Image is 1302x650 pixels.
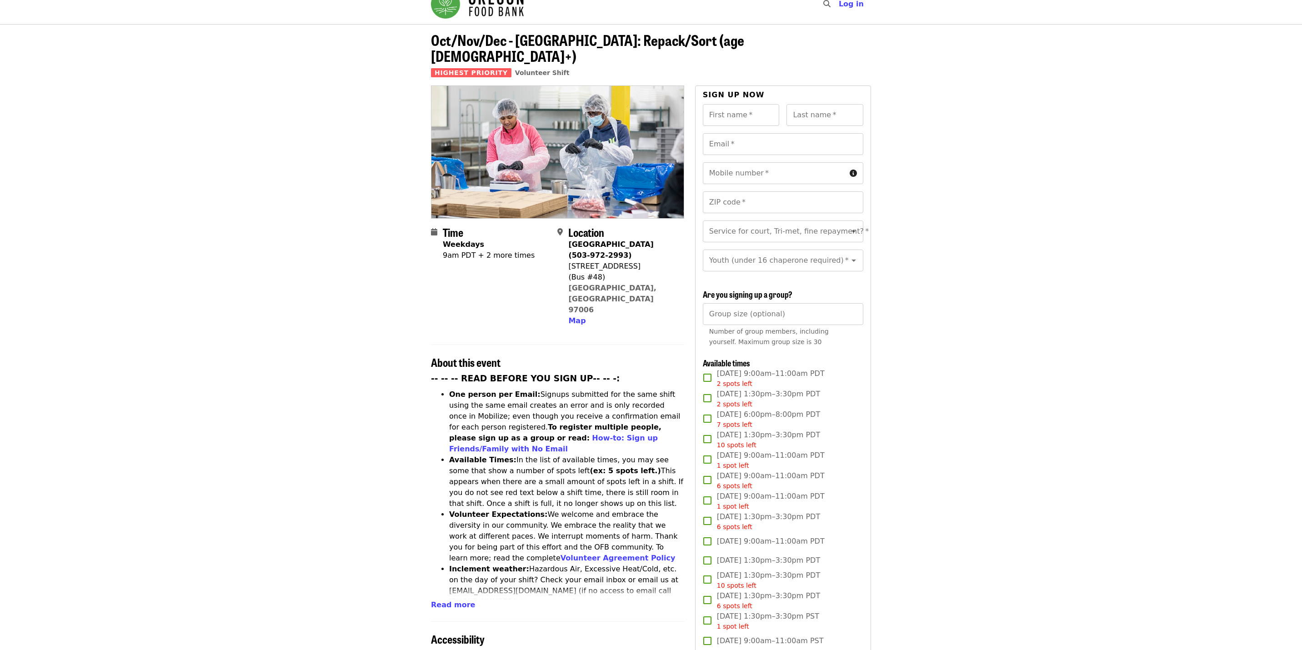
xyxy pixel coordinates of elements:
[431,354,501,370] span: About this event
[431,68,511,77] span: Highest Priority
[443,240,484,249] strong: Weekdays
[717,400,752,408] span: 2 spots left
[431,86,684,218] img: Oct/Nov/Dec - Beaverton: Repack/Sort (age 10+) organized by Oregon Food Bank
[717,462,749,469] span: 1 spot left
[717,409,820,430] span: [DATE] 6:00pm–8:00pm PDT
[703,357,750,369] span: Available times
[709,328,829,345] span: Number of group members, including yourself. Maximum group size is 30
[717,555,820,566] span: [DATE] 1:30pm–3:30pm PDT
[431,374,620,383] strong: -- -- -- READ BEFORE YOU SIGN UP-- -- -:
[717,491,825,511] span: [DATE] 9:00am–11:00am PDT
[431,228,437,236] i: calendar icon
[717,635,824,646] span: [DATE] 9:00am–11:00am PST
[703,288,792,300] span: Are you signing up a group?
[449,565,529,573] strong: Inclement weather:
[717,602,752,610] span: 6 spots left
[850,169,857,178] i: circle-info icon
[717,511,820,532] span: [DATE] 1:30pm–3:30pm PDT
[703,104,780,126] input: First name
[568,272,676,283] div: (Bus #48)
[717,430,820,450] span: [DATE] 1:30pm–3:30pm PDT
[568,224,604,240] span: Location
[717,470,825,491] span: [DATE] 9:00am–11:00am PDT
[847,225,860,238] button: Open
[449,390,541,399] strong: One person per Email:
[703,191,863,213] input: ZIP code
[703,162,846,184] input: Mobile number
[717,536,825,547] span: [DATE] 9:00am–11:00am PDT
[568,315,586,326] button: Map
[590,466,661,475] strong: (ex: 5 spots left.)
[449,510,548,519] strong: Volunteer Expectations:
[717,482,752,490] span: 6 spots left
[449,455,516,464] strong: Available Times:
[431,631,485,647] span: Accessibility
[717,623,749,630] span: 1 spot left
[847,254,860,267] button: Open
[568,240,653,260] strong: [GEOGRAPHIC_DATA] (503-972-2993)
[557,228,563,236] i: map-marker-alt icon
[717,450,825,470] span: [DATE] 9:00am–11:00am PDT
[515,69,570,76] a: Volunteer Shift
[449,564,684,618] li: Hazardous Air, Excessive Heat/Cold, etc. on the day of your shift? Check your email inbox or emai...
[717,503,749,510] span: 1 spot left
[449,434,658,453] a: How-to: Sign up Friends/Family with No Email
[786,104,863,126] input: Last name
[431,600,475,609] span: Read more
[717,368,825,389] span: [DATE] 9:00am–11:00am PDT
[717,570,820,590] span: [DATE] 1:30pm–3:30pm PDT
[717,441,756,449] span: 10 spots left
[431,600,475,610] button: Read more
[703,303,863,325] input: [object Object]
[717,380,752,387] span: 2 spots left
[717,389,820,409] span: [DATE] 1:30pm–3:30pm PDT
[449,423,661,442] strong: To register multiple people, please sign up as a group or read:
[717,523,752,530] span: 6 spots left
[449,455,684,509] li: In the list of available times, you may see some that show a number of spots left This appears wh...
[449,389,684,455] li: Signups submitted for the same shift using the same email creates an error and is only recorded o...
[568,261,676,272] div: [STREET_ADDRESS]
[703,133,863,155] input: Email
[561,554,676,562] a: Volunteer Agreement Policy
[449,509,684,564] li: We welcome and embrace the diversity in our community. We embrace the reality that we work at dif...
[568,284,656,314] a: [GEOGRAPHIC_DATA], [GEOGRAPHIC_DATA] 97006
[717,421,752,428] span: 7 spots left
[717,611,819,631] span: [DATE] 1:30pm–3:30pm PST
[443,224,463,240] span: Time
[717,590,820,611] span: [DATE] 1:30pm–3:30pm PDT
[703,90,765,99] span: Sign up now
[568,316,586,325] span: Map
[431,29,744,66] span: Oct/Nov/Dec - [GEOGRAPHIC_DATA]: Repack/Sort (age [DEMOGRAPHIC_DATA]+)
[443,250,535,261] div: 9am PDT + 2 more times
[717,582,756,589] span: 10 spots left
